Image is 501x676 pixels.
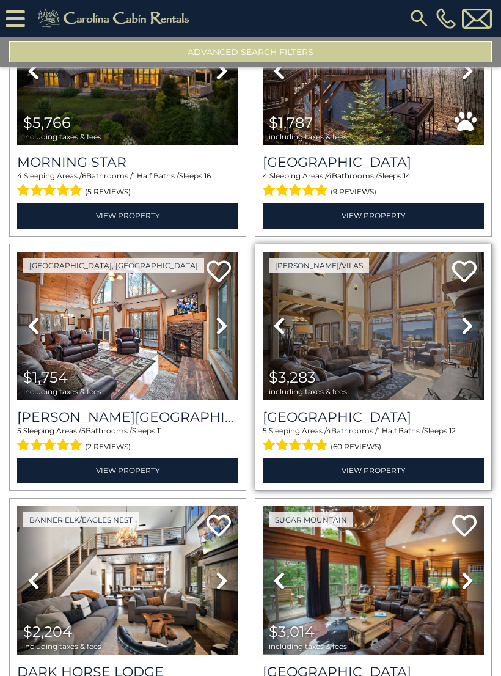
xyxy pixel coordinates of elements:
img: Khaki-logo.png [31,6,200,31]
span: 11 [157,426,162,435]
a: View Property [263,458,484,483]
div: Sleeping Areas / Bathrooms / Sleeps: [17,425,238,455]
a: [PERSON_NAME]/Vilas [269,258,369,273]
img: thumbnail_164375639.jpeg [17,506,238,655]
img: thumbnail_163281444.jpeg [17,252,238,400]
span: 6 [82,171,86,180]
a: View Property [17,203,238,228]
span: (60 reviews) [331,439,381,455]
span: including taxes & fees [269,133,347,141]
a: Add to favorites [207,259,231,285]
span: $2,204 [23,623,72,641]
span: 4 [326,426,331,435]
span: $1,787 [269,114,313,131]
img: search-regular.svg [408,7,430,29]
a: View Property [263,203,484,228]
span: $3,014 [269,623,315,641]
span: including taxes & fees [23,642,101,650]
span: including taxes & fees [23,133,101,141]
div: Sleeping Areas / Bathrooms / Sleeps: [263,171,484,200]
span: 5 [81,426,86,435]
h3: Rudolph Resort [17,409,238,425]
a: Add to favorites [452,259,477,285]
a: [GEOGRAPHIC_DATA], [GEOGRAPHIC_DATA] [23,258,204,273]
span: $3,283 [269,369,316,386]
a: [PERSON_NAME][GEOGRAPHIC_DATA] [17,409,238,425]
span: $5,766 [23,114,71,131]
div: Sleeping Areas / Bathrooms / Sleeps: [263,425,484,455]
div: Sleeping Areas / Bathrooms / Sleeps: [17,171,238,200]
span: 5 [17,426,21,435]
a: [PHONE_NUMBER] [433,8,459,29]
span: 12 [449,426,456,435]
button: Advanced Search Filters [9,41,492,62]
img: thumbnail_165422092.jpeg [263,252,484,400]
a: [GEOGRAPHIC_DATA] [263,154,484,171]
a: Add to favorites [452,513,477,540]
a: Banner Elk/Eagles Nest [23,512,139,527]
h3: Blue Eagle Lodge [263,154,484,171]
span: 4 [327,171,332,180]
span: including taxes & fees [269,642,347,650]
span: 14 [403,171,411,180]
span: (2 reviews) [85,439,131,455]
span: 16 [204,171,211,180]
span: 1 Half Baths / [378,426,424,435]
span: (9 reviews) [331,184,376,200]
span: 4 [17,171,22,180]
h3: Wilderness Lodge [263,409,484,425]
span: including taxes & fees [23,388,101,395]
span: 5 [263,426,267,435]
img: thumbnail_163274470.jpeg [263,506,484,655]
span: $1,754 [23,369,68,386]
a: Sugar Mountain [269,512,353,527]
span: 1 Half Baths / [133,171,179,180]
a: Add to favorites [207,513,231,540]
a: [GEOGRAPHIC_DATA] [263,409,484,425]
a: View Property [17,458,238,483]
span: including taxes & fees [269,388,347,395]
span: 4 [263,171,268,180]
a: Morning Star [17,154,238,171]
span: (5 reviews) [85,184,131,200]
